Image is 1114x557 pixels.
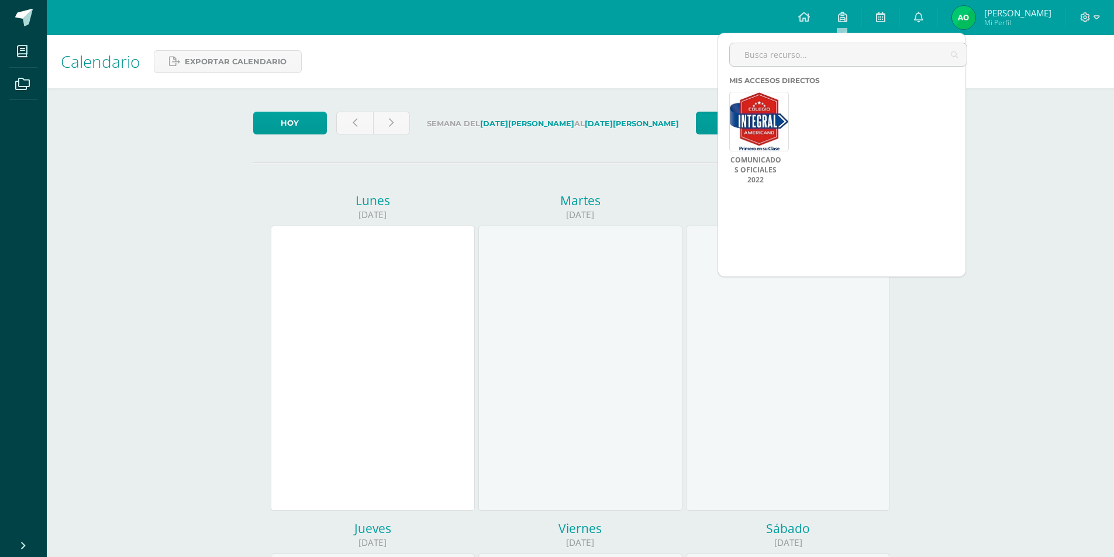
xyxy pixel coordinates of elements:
div: [DATE] [686,537,890,549]
span: Mi Perfil [984,18,1051,27]
label: Semana del al [419,112,687,136]
a: COMUNICADOS OFICIALES 2022 [729,155,782,185]
div: [DATE] [271,537,475,549]
div: Martes [478,192,682,209]
div: Jueves [271,520,475,537]
strong: [DATE][PERSON_NAME] [480,119,574,128]
div: [DATE] [478,209,682,221]
div: Sábado [686,520,890,537]
img: abb32090c58fc8ffa14d97dcfdcfbea5.png [952,6,975,29]
input: Busca recurso... [730,43,967,66]
span: [PERSON_NAME] [984,7,1051,19]
div: Lunes [271,192,475,209]
span: Mis accesos directos [729,76,820,85]
a: Hoy [253,112,327,134]
div: Viernes [478,520,682,537]
span: Calendario [61,50,140,72]
strong: [DATE][PERSON_NAME] [585,119,679,128]
a: Exportar calendario [154,50,302,73]
a: Semana [696,112,802,134]
span: Exportar calendario [185,51,287,72]
div: [DATE] [271,209,475,221]
div: [DATE] [686,209,890,221]
div: Miércoles [686,192,890,209]
div: [DATE] [478,537,682,549]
